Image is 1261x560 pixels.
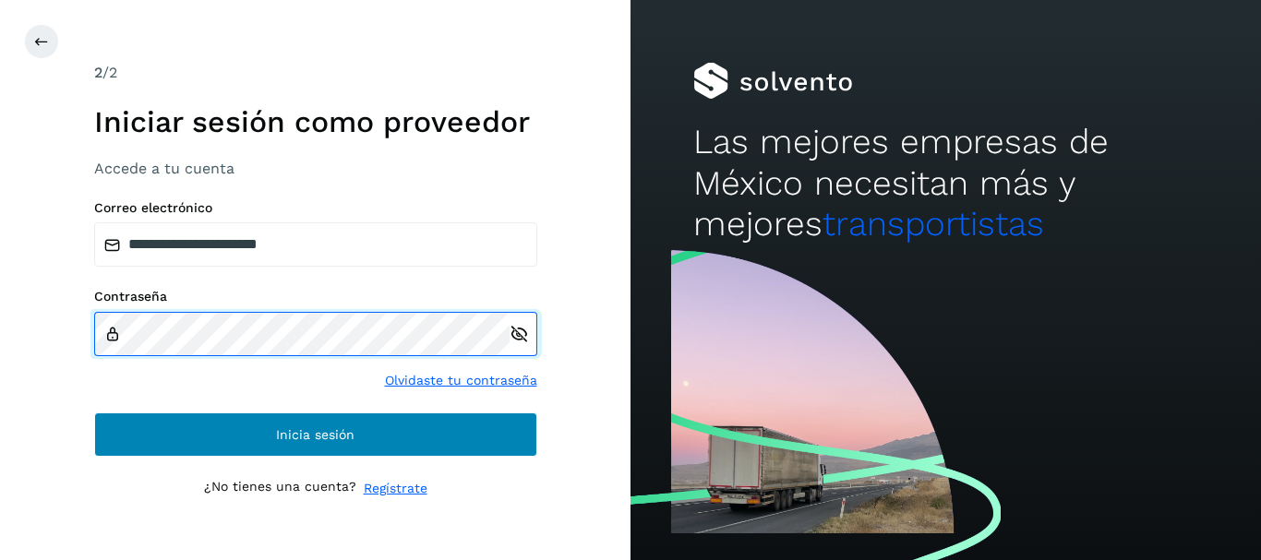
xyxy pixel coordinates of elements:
div: /2 [94,62,537,84]
a: Olvidaste tu contraseña [385,371,537,390]
h3: Accede a tu cuenta [94,160,537,177]
p: ¿No tienes una cuenta? [204,479,356,498]
a: Regístrate [364,479,427,498]
h2: Las mejores empresas de México necesitan más y mejores [693,122,1197,244]
h1: Iniciar sesión como proveedor [94,104,537,139]
span: Inicia sesión [276,428,354,441]
button: Inicia sesión [94,412,537,457]
label: Correo electrónico [94,200,537,216]
span: transportistas [823,204,1044,244]
span: 2 [94,64,102,81]
label: Contraseña [94,289,537,304]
